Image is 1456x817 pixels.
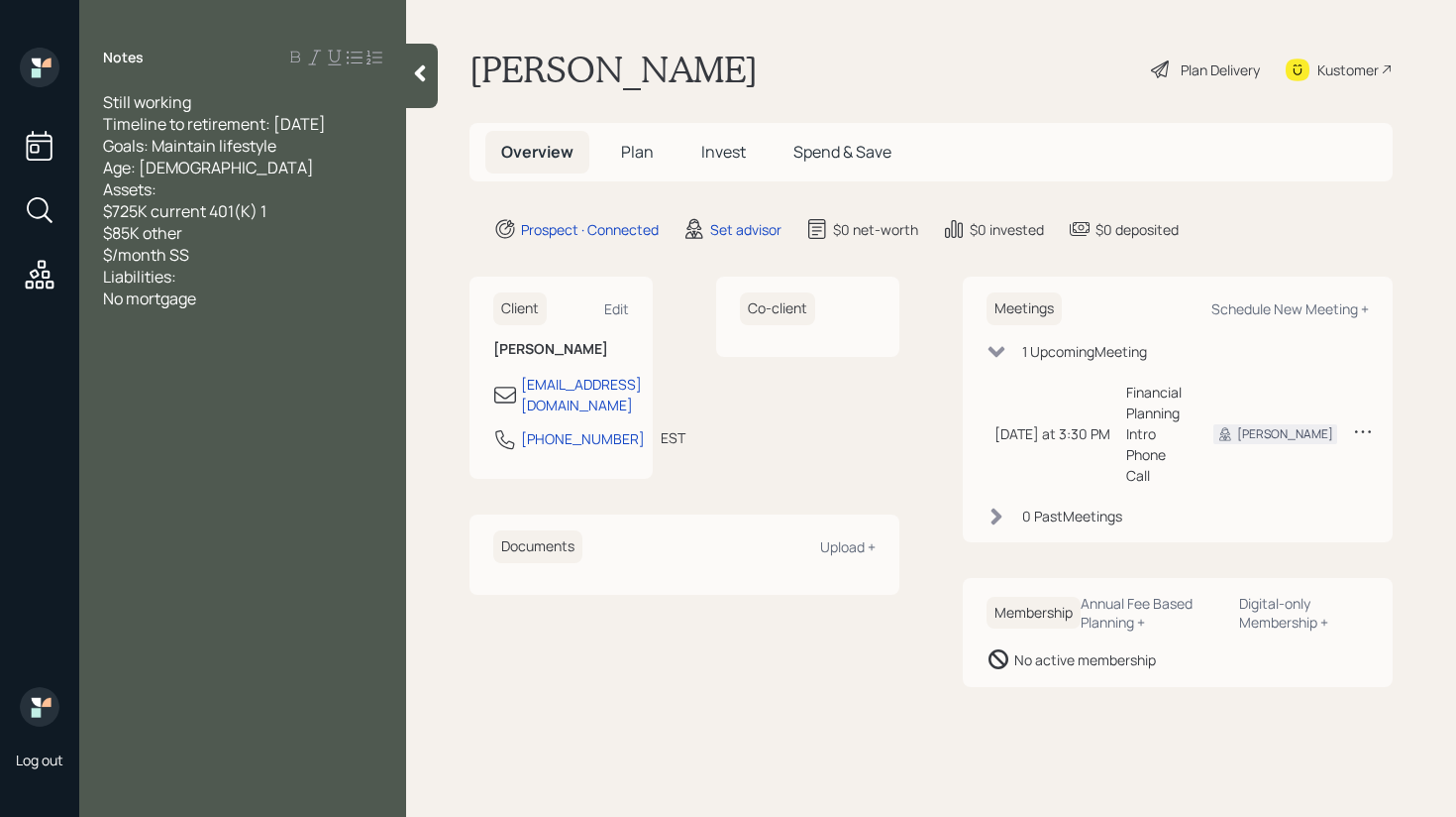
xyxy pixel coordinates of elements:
div: [EMAIL_ADDRESS][DOMAIN_NAME] [521,374,642,415]
div: $0 invested [970,219,1044,240]
span: Age: [DEMOGRAPHIC_DATA] [103,157,314,178]
h1: [PERSON_NAME] [469,48,758,91]
span: Timeline to retirement: [DATE] [103,113,326,135]
div: Financial Planning Intro Phone Call [1126,382,1182,486]
div: [PERSON_NAME] [1237,425,1333,443]
div: $0 net-worth [833,219,918,240]
label: Notes [103,48,144,67]
div: 1 Upcoming Meeting [1022,341,1147,362]
span: $725K current 401(K) 1 [103,200,266,222]
div: EST [661,427,685,448]
div: Log out [16,751,63,769]
div: Annual Fee Based Planning + [1081,594,1223,632]
div: Upload + [820,537,876,556]
span: Invest [701,141,746,163]
span: Liabilities: [103,266,176,288]
span: $85K other [103,222,182,244]
div: No active membership [1014,649,1156,670]
span: Plan [621,141,654,163]
div: Kustomer [1317,59,1379,80]
div: [DATE] at 3:30 PM [994,423,1110,444]
span: $/month SS [103,244,189,266]
h6: Membership [987,597,1081,630]
span: Still working [103,91,191,113]
img: retirable_logo.png [20,687,59,727]
span: Overview [501,141,573,163]
h6: [PERSON_NAME] [493,341,629,358]
h6: Meetings [987,292,1062,325]
span: No mortgage [103,288,196,309]
h6: Co-client [740,292,815,325]
div: $0 deposited [1095,219,1179,240]
span: Goals: Maintain lifestyle [103,135,276,157]
div: Schedule New Meeting + [1211,299,1369,318]
div: Set advisor [710,219,781,240]
h6: Documents [493,530,582,563]
div: [PHONE_NUMBER] [521,428,645,449]
span: Assets: [103,178,156,200]
div: 0 Past Meeting s [1022,506,1122,526]
div: Prospect · Connected [521,219,659,240]
div: Edit [604,299,629,318]
h6: Client [493,292,547,325]
div: Plan Delivery [1181,59,1260,80]
div: Digital-only Membership + [1239,594,1369,632]
span: Spend & Save [793,141,891,163]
